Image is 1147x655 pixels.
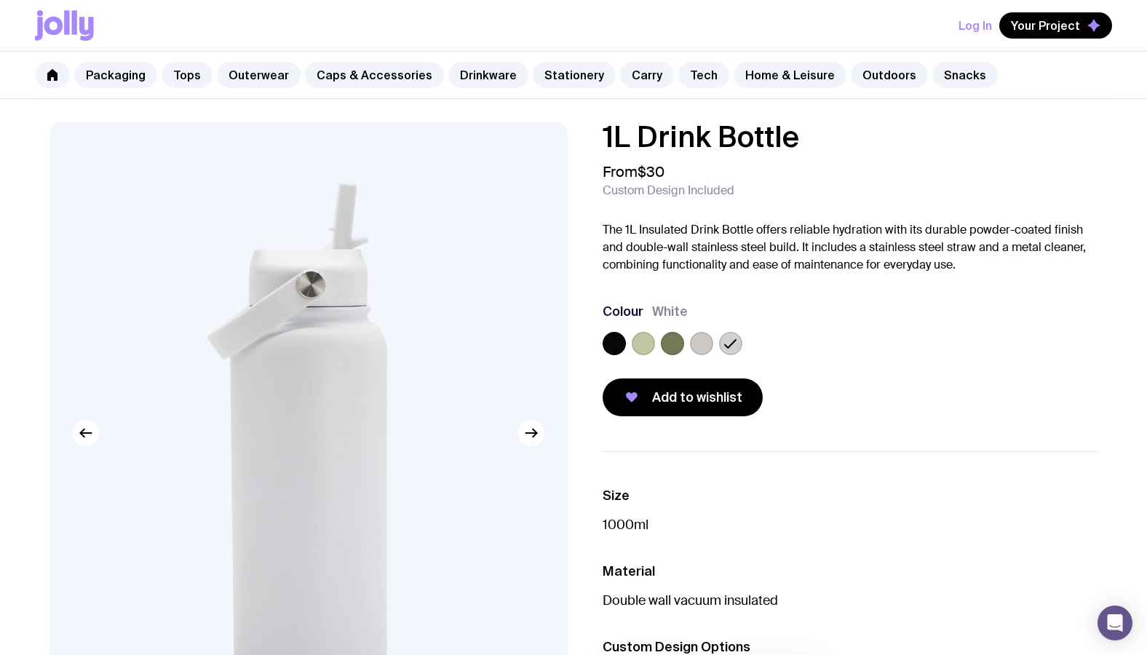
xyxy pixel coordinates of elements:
[652,303,688,320] span: White
[734,62,846,88] a: Home & Leisure
[533,62,616,88] a: Stationery
[603,592,1098,609] p: Double wall vacuum insulated
[603,163,664,180] span: From
[305,62,444,88] a: Caps & Accessories
[217,62,301,88] a: Outerwear
[603,487,1098,504] h3: Size
[932,62,998,88] a: Snacks
[603,516,1098,533] p: 1000ml
[603,378,763,416] button: Add to wishlist
[603,563,1098,580] h3: Material
[603,303,643,320] h3: Colour
[162,62,213,88] a: Tops
[1011,18,1080,33] span: Your Project
[638,162,664,181] span: $30
[448,62,528,88] a: Drinkware
[652,389,742,406] span: Add to wishlist
[999,12,1112,39] button: Your Project
[851,62,928,88] a: Outdoors
[959,12,992,39] button: Log In
[603,221,1098,274] p: The 1L Insulated Drink Bottle offers reliable hydration with its durable powder-coated finish and...
[620,62,674,88] a: Carry
[603,122,1098,151] h1: 1L Drink Bottle
[74,62,157,88] a: Packaging
[678,62,729,88] a: Tech
[1098,606,1132,640] div: Open Intercom Messenger
[603,183,734,198] span: Custom Design Included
